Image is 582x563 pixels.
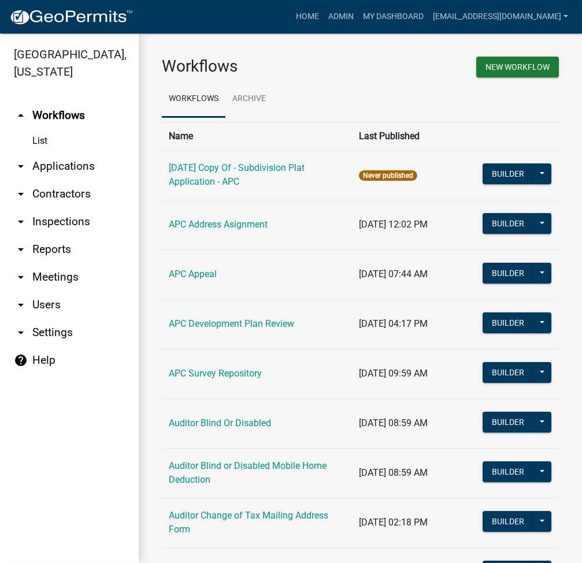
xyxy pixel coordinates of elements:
button: Builder [483,263,533,284]
i: arrow_drop_down [14,270,28,284]
span: [DATE] 04:17 PM [359,318,428,329]
span: Never published [359,170,417,181]
a: APC Survey Repository [169,368,262,379]
th: Last Published [352,122,475,150]
button: Builder [483,312,533,333]
span: [DATE] 02:18 PM [359,517,428,528]
span: [DATE] 07:44 AM [359,269,428,279]
i: help [14,353,28,367]
span: [DATE] 08:59 AM [359,467,428,478]
a: [EMAIL_ADDRESS][DOMAIN_NAME] [428,6,573,28]
a: APC Appeal [169,269,217,279]
a: [DATE] Copy Of - Subdivision Plat Application - APC [169,162,305,187]
i: arrow_drop_up [14,109,28,122]
a: Auditor Blind Or Disabled [169,417,271,428]
button: Builder [483,213,533,234]
span: [DATE] 09:59 AM [359,368,428,379]
a: Home [291,6,324,28]
a: Auditor Change of Tax Mailing Address Form [169,510,328,535]
i: arrow_drop_down [14,326,28,340]
i: arrow_drop_down [14,187,28,201]
th: Name [162,122,352,150]
h3: Workflows [162,57,352,76]
i: arrow_drop_down [14,159,28,173]
a: Admin [324,6,358,28]
button: Builder [483,163,533,184]
a: APC Development Plan Review [169,318,294,329]
span: [DATE] 12:02 PM [359,219,428,230]
button: Builder [483,511,533,532]
a: Archive [225,81,273,118]
button: Builder [483,461,533,482]
a: Workflows [162,81,225,118]
a: My Dashboard [358,6,428,28]
i: arrow_drop_down [14,243,28,256]
i: arrow_drop_down [14,215,28,229]
button: New Workflow [476,57,559,77]
a: Auditor Blind or Disabled Mobile Home Deduction [169,460,327,485]
a: APC Address Asignment [169,219,268,230]
span: [DATE] 08:59 AM [359,417,428,428]
i: arrow_drop_down [14,298,28,312]
button: Builder [483,412,533,432]
button: Builder [483,362,533,383]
